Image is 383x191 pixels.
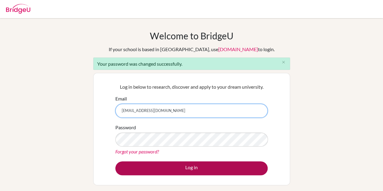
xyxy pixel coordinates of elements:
button: Close [278,58,290,67]
label: Email [115,95,127,102]
label: Password [115,124,136,131]
h1: Welcome to BridgeU [150,30,233,41]
a: [DOMAIN_NAME] [218,46,258,52]
img: Bridge-U [6,4,30,14]
a: Forgot your password? [115,149,159,154]
div: If your school is based in [GEOGRAPHIC_DATA], use to login. [109,46,275,53]
button: Log in [115,161,268,175]
div: Your password was changed successfully. [93,58,290,70]
p: Log in below to research, discover and apply to your dream university. [115,83,268,91]
i: close [281,60,286,64]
